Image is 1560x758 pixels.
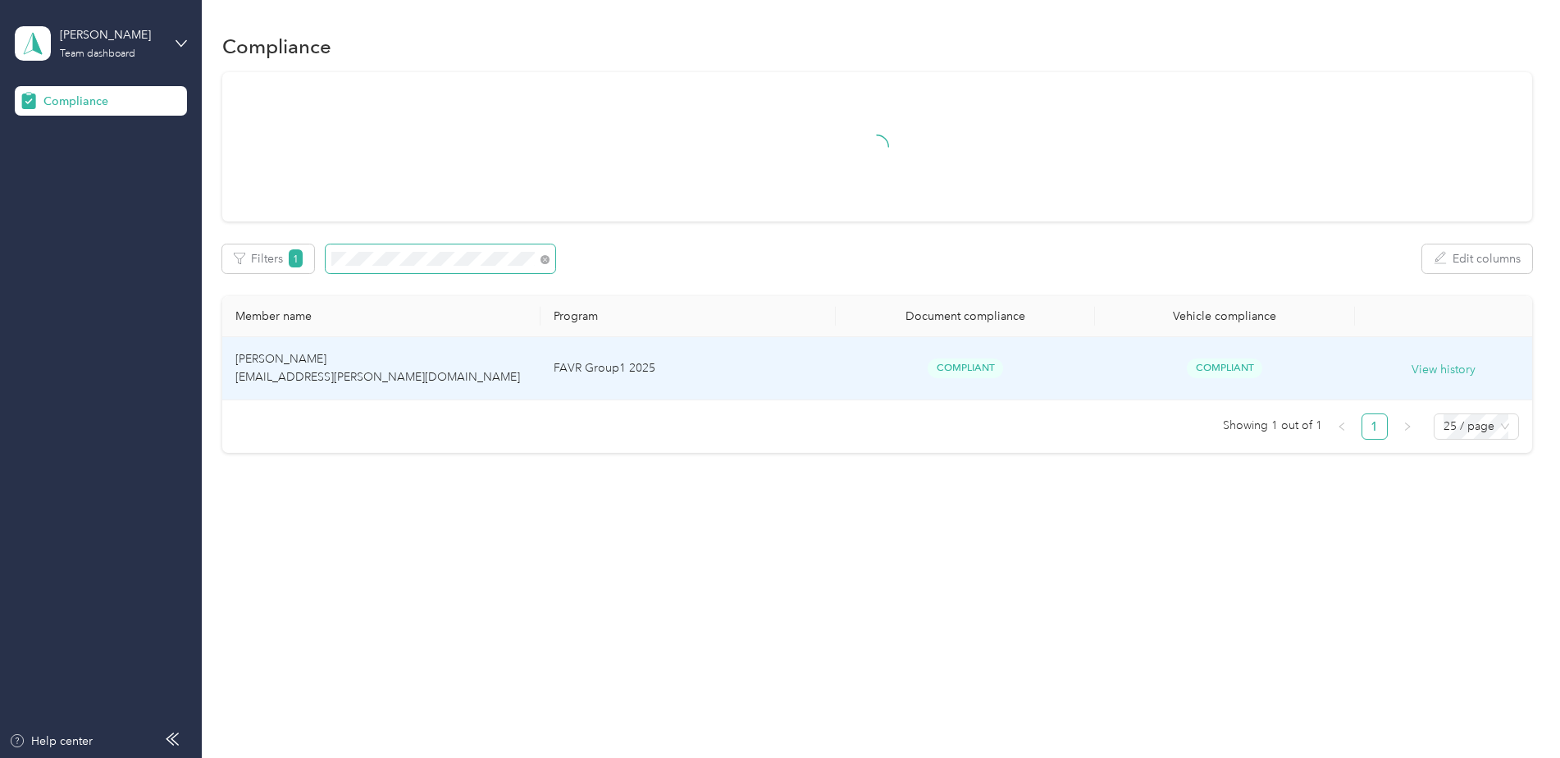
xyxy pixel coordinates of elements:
[222,244,315,273] button: Filters1
[1394,413,1421,440] li: Next Page
[1329,413,1355,440] button: left
[541,296,836,337] th: Program
[289,249,303,267] span: 1
[1362,414,1387,439] a: 1
[60,49,135,59] div: Team dashboard
[1337,422,1347,432] span: left
[222,38,331,55] h1: Compliance
[1422,244,1532,273] button: Edit columns
[235,352,520,384] span: [PERSON_NAME] [EMAIL_ADDRESS][PERSON_NAME][DOMAIN_NAME]
[1108,309,1341,323] div: Vehicle compliance
[1362,413,1388,440] li: 1
[1444,414,1509,439] span: 25 / page
[1434,413,1519,440] div: Page Size
[928,358,1003,377] span: Compliant
[43,93,108,110] span: Compliance
[9,733,93,750] button: Help center
[1329,413,1355,440] li: Previous Page
[1187,358,1262,377] span: Compliant
[60,26,162,43] div: [PERSON_NAME]
[1468,666,1560,758] iframe: Everlance-gr Chat Button Frame
[1403,422,1412,432] span: right
[1223,413,1322,438] span: Showing 1 out of 1
[541,337,836,400] td: FAVR Group1 2025
[1394,413,1421,440] button: right
[1412,361,1476,379] button: View history
[849,309,1082,323] div: Document compliance
[222,296,541,337] th: Member name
